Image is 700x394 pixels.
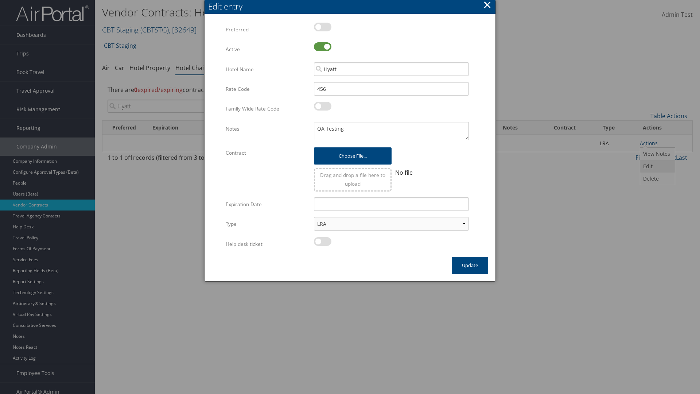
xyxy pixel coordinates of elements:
[226,146,308,160] label: Contract
[395,169,413,177] span: No file
[320,171,385,187] span: Drag and drop a file here to upload
[226,23,308,36] label: Preferred
[226,122,308,136] label: Notes
[226,82,308,96] label: Rate Code
[208,1,495,12] div: Edit entry
[226,42,308,56] label: Active
[226,217,308,231] label: Type
[226,102,308,116] label: Family Wide Rate Code
[452,257,488,274] button: Update
[226,237,308,251] label: Help desk ticket
[226,62,308,76] label: Hotel Name
[226,197,308,211] label: Expiration Date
